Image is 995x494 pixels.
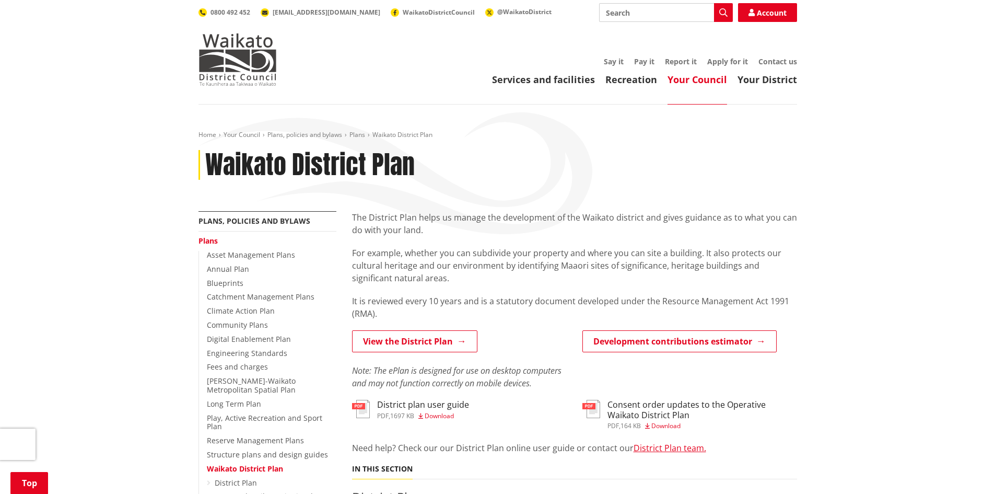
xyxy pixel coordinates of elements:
[207,278,243,288] a: Blueprints
[352,211,797,236] p: The District Plan helps us manage the development of the Waikato district and gives guidance as t...
[582,400,797,429] a: Consent order updates to the Operative Waikato District Plan pdf,164 KB Download
[215,478,257,488] a: District Plan
[352,330,477,352] a: View the District Plan
[352,400,469,419] a: District plan user guide pdf,1697 KB Download
[210,8,250,17] span: 0800 492 452
[205,150,415,180] h1: Waikato District Plan
[665,56,697,66] a: Report it
[607,421,619,430] span: pdf
[352,400,370,418] img: document-pdf.svg
[198,130,216,139] a: Home
[207,464,283,474] a: Waikato District Plan
[207,292,314,302] a: Catchment Management Plans
[261,8,380,17] a: [EMAIL_ADDRESS][DOMAIN_NAME]
[352,295,797,320] p: It is reviewed every 10 years and is a statutory document developed under the Resource Management...
[10,472,48,494] a: Top
[497,7,552,16] span: @WaikatoDistrict
[492,73,595,86] a: Services and facilities
[738,73,797,86] a: Your District
[207,362,268,372] a: Fees and charges
[207,413,322,432] a: Play, Active Recreation and Sport Plan
[207,450,328,459] a: Structure plans and design guides
[377,411,389,420] span: pdf
[267,130,342,139] a: Plans, policies and bylaws
[634,56,654,66] a: Pay it
[372,130,432,139] span: Waikato District Plan
[207,399,261,409] a: Long Term Plan
[668,73,727,86] a: Your Council
[207,376,296,395] a: [PERSON_NAME]-Waikato Metropolitan Spatial Plan
[605,73,657,86] a: Recreation
[758,56,797,66] a: Contact us
[425,411,454,420] span: Download
[582,330,777,352] a: Development contributions estimator
[273,8,380,17] span: [EMAIL_ADDRESS][DOMAIN_NAME]
[224,130,260,139] a: Your Council
[207,264,249,274] a: Annual Plan
[377,413,469,419] div: ,
[349,130,365,139] a: Plans
[207,306,275,316] a: Climate Action Plan
[207,320,268,330] a: Community Plans
[707,56,748,66] a: Apply for it
[403,8,475,17] span: WaikatoDistrictCouncil
[391,8,475,17] a: WaikatoDistrictCouncil
[607,400,797,420] h3: Consent order updates to the Operative Waikato District Plan
[599,3,733,22] input: Search input
[198,8,250,17] a: 0800 492 452
[352,247,797,284] p: For example, whether you can subdivide your property and where you can site a building. It also p...
[352,442,797,454] p: Need help? Check our our District Plan online user guide or contact our
[485,7,552,16] a: @WaikatoDistrict
[207,334,291,344] a: Digital Enablement Plan
[604,56,624,66] a: Say it
[607,423,797,429] div: ,
[377,400,469,410] h3: District plan user guide
[621,421,641,430] span: 164 KB
[207,435,304,445] a: Reserve Management Plans
[352,465,413,474] h5: In this section
[738,3,797,22] a: Account
[634,442,706,454] a: District Plan team.
[198,216,310,226] a: Plans, policies and bylaws
[207,348,287,358] a: Engineering Standards
[198,236,218,246] a: Plans
[207,250,295,260] a: Asset Management Plans
[651,421,681,430] span: Download
[390,411,414,420] span: 1697 KB
[198,131,797,140] nav: breadcrumb
[198,33,277,86] img: Waikato District Council - Te Kaunihera aa Takiwaa o Waikato
[352,365,561,389] em: Note: The ePlan is designed for use on desktop computers and may not function correctly on mobile...
[582,400,600,418] img: document-pdf.svg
